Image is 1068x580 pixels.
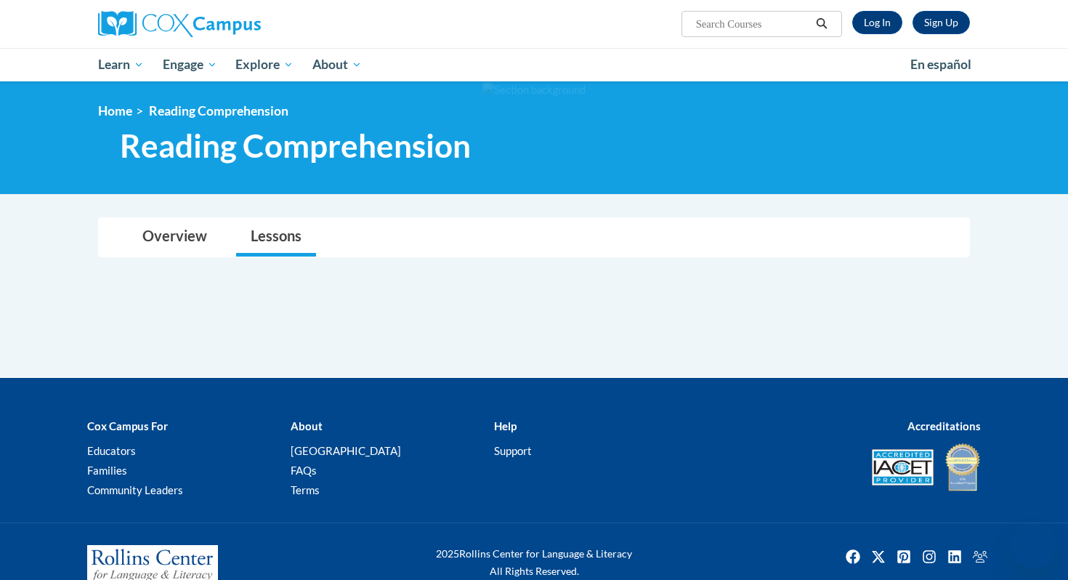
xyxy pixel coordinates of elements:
[120,126,471,165] span: Reading Comprehension
[494,444,532,457] a: Support
[153,48,227,81] a: Engage
[918,545,941,568] img: Instagram icon
[943,545,966,568] a: Linkedin
[944,442,981,493] img: IDA® Accredited
[98,56,144,73] span: Learn
[867,545,890,568] img: Twitter icon
[98,103,132,118] a: Home
[149,103,288,118] span: Reading Comprehension
[494,419,517,432] b: Help
[918,545,941,568] a: Instagram
[1010,522,1056,568] iframe: Button to launch messaging window
[381,545,687,580] div: Rollins Center for Language & Literacy All Rights Reserved.
[943,545,966,568] img: LinkedIn icon
[910,57,971,72] span: En español
[291,444,401,457] a: [GEOGRAPHIC_DATA]
[482,82,586,98] img: Section background
[291,483,320,496] a: Terms
[892,545,915,568] a: Pinterest
[901,49,981,80] a: En español
[236,218,316,257] a: Lessons
[87,419,168,432] b: Cox Campus For
[235,56,294,73] span: Explore
[841,545,865,568] img: Facebook icon
[303,48,371,81] a: About
[87,444,136,457] a: Educators
[98,11,374,37] a: Cox Campus
[87,464,127,477] a: Families
[811,15,833,33] button: Search
[852,11,902,34] a: Log In
[841,545,865,568] a: Facebook
[436,547,459,560] span: 2025
[291,419,323,432] b: About
[226,48,303,81] a: Explore
[695,15,811,33] input: Search Courses
[163,56,217,73] span: Engage
[128,218,222,257] a: Overview
[872,449,934,486] img: Accredited IACET® Provider
[98,11,261,37] img: Cox Campus
[892,545,915,568] img: Pinterest icon
[867,545,890,568] a: Twitter
[312,56,362,73] span: About
[968,545,992,568] img: Facebook group icon
[76,48,992,81] div: Main menu
[89,48,153,81] a: Learn
[913,11,970,34] a: Register
[907,419,981,432] b: Accreditations
[968,545,992,568] a: Facebook Group
[87,483,183,496] a: Community Leaders
[291,464,317,477] a: FAQs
